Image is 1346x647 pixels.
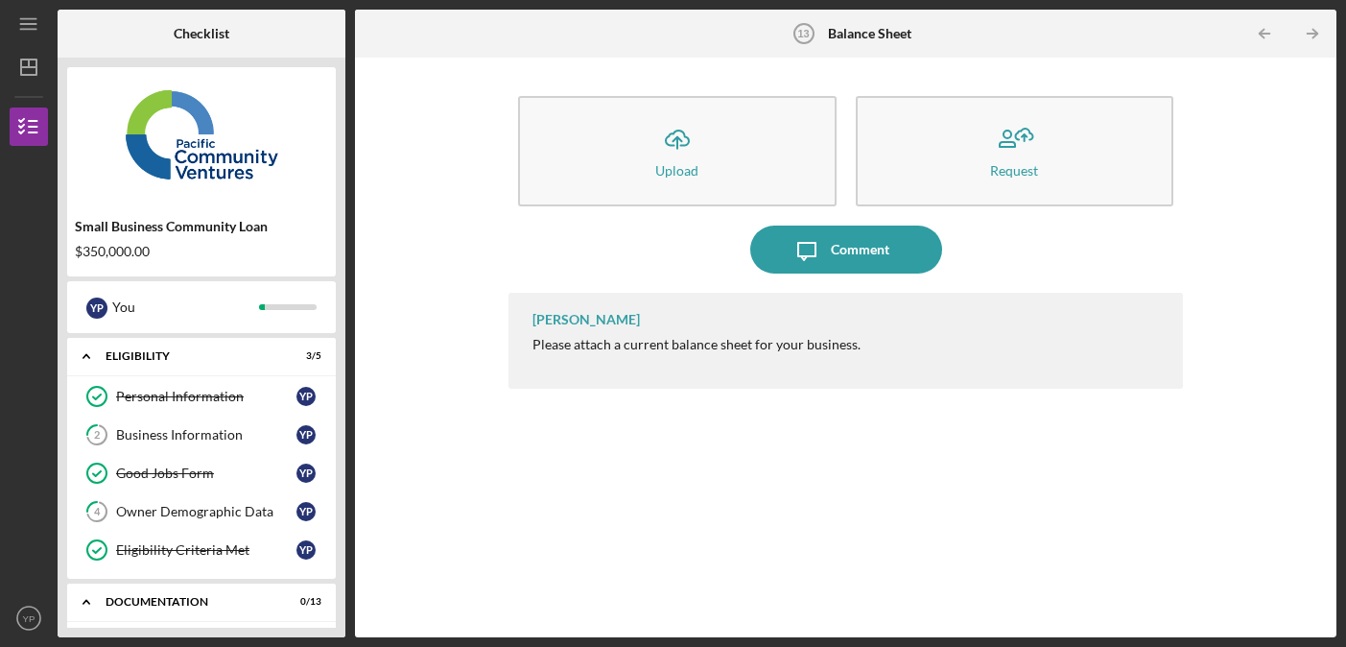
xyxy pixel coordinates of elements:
div: Comment [831,226,889,274]
tspan: 13 [797,28,809,39]
div: Eligibility [106,350,273,362]
button: Request [856,96,1173,206]
a: 4Owner Demographic DataYP [77,492,326,531]
a: Good Jobs FormYP [77,454,326,492]
div: $350,000.00 [75,244,328,259]
tspan: 2 [94,429,100,442]
div: Y P [296,540,316,560]
div: Y P [296,387,316,406]
div: Y P [86,298,107,319]
tspan: 4 [94,506,101,518]
a: Eligibility Criteria MetYP [77,531,326,569]
div: Eligibility Criteria Met [116,542,296,558]
b: Balance Sheet [828,26,911,41]
div: Personal Information [116,389,296,404]
div: Y P [296,502,316,521]
a: 2Business InformationYP [77,416,326,454]
div: Small Business Community Loan [75,219,328,234]
div: Owner Demographic Data [116,504,296,519]
div: Upload [655,163,698,178]
a: Personal InformationYP [77,377,326,416]
div: Y P [296,425,316,444]
text: YP [23,613,35,624]
div: 0 / 13 [287,596,321,608]
button: Comment [750,226,942,274]
img: Product logo [67,77,336,192]
div: Documentation [106,596,273,608]
div: Request [990,163,1038,178]
div: Please attach a current balance sheet for your business. [532,337,861,352]
button: Upload [518,96,836,206]
button: YP [10,599,48,637]
div: You [112,291,259,323]
div: 3 / 5 [287,350,321,362]
div: Business Information [116,427,296,443]
b: Checklist [174,26,229,41]
div: Y P [296,464,316,483]
div: [PERSON_NAME] [532,312,640,327]
div: Good Jobs Form [116,466,296,481]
